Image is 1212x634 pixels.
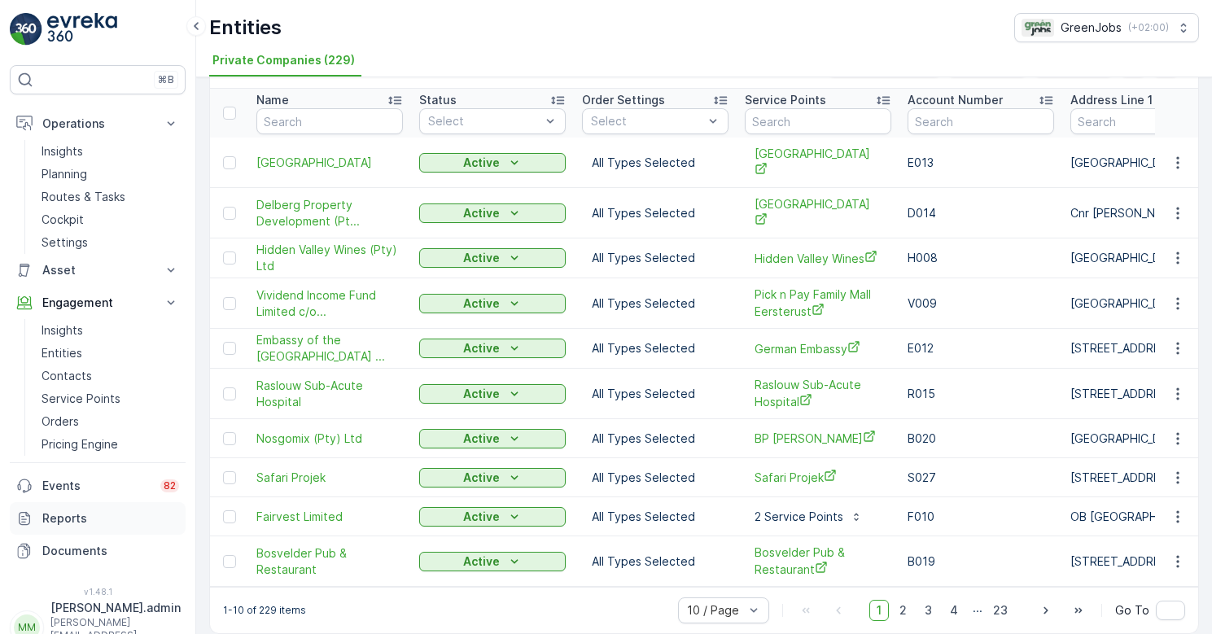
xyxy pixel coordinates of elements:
a: Pricing Engine [35,433,186,456]
input: Search [745,108,891,134]
a: Contacts [35,365,186,387]
td: E012 [899,329,1062,369]
button: Active [419,507,566,527]
a: Orders [35,410,186,433]
div: Toggle Row Selected [223,251,236,265]
span: [GEOGRAPHIC_DATA] [256,155,403,171]
a: BP Bara [755,430,882,447]
td: R015 [899,369,1062,419]
div: Toggle Row Selected [223,207,236,220]
div: Toggle Row Selected [223,297,236,310]
a: Raslouw Sub-Acute Hospital [755,377,882,410]
a: Reports [10,502,186,535]
a: Pick n Pay Family Mall Eersterust [755,286,882,320]
p: 1-10 of 229 items [223,604,306,617]
td: B020 [899,419,1062,458]
a: Safari Projek [256,470,403,486]
button: Operations [10,107,186,140]
a: Vividend Income Fund Limited c/o... [256,287,403,320]
a: Safari Projek [755,469,882,486]
a: Delberg Property Development (Pt... [256,197,403,230]
p: All Types Selected [592,386,719,402]
a: German Embassy [755,340,882,357]
a: Fairvest Limited [256,509,403,525]
span: BP [PERSON_NAME] [755,430,882,447]
button: Active [419,429,566,448]
td: F010 [899,497,1062,536]
p: Active [463,340,500,356]
span: [GEOGRAPHIC_DATA] [755,196,882,230]
p: All Types Selected [592,553,719,570]
p: Pricing Engine [42,436,118,453]
a: Raslouw Sub-Acute Hospital [256,378,403,410]
p: Active [463,155,500,171]
p: Select [428,113,540,129]
a: Hidden Valley Wines (Pty) Ltd [256,242,403,274]
p: Insights [42,143,83,160]
span: 2 [892,600,914,621]
p: All Types Selected [592,470,719,486]
a: Events82 [10,470,186,502]
p: Address Line 1 [1070,92,1153,108]
p: Order Settings [582,92,665,108]
div: Toggle Row Selected [223,471,236,484]
p: All Types Selected [592,295,719,312]
p: Planning [42,166,87,182]
a: Ellis Park [755,146,882,179]
p: Entities [42,345,82,361]
button: Active [419,339,566,358]
img: Green_Jobs_Logo.png [1022,19,1054,37]
img: logo_light-DOdMpM7g.png [47,13,117,46]
p: All Types Selected [592,340,719,356]
span: 23 [986,600,1015,621]
p: Status [419,92,457,108]
a: Nosgomix (Pty) Ltd [256,431,403,447]
p: Cockpit [42,212,84,228]
a: Insights [35,319,186,342]
p: Active [463,470,500,486]
p: Active [463,431,500,447]
a: Bosvelder Pub & Restaurant [256,545,403,578]
span: [GEOGRAPHIC_DATA] [755,146,882,179]
a: Embassy of the Federal Republic ... [256,332,403,365]
a: Entities [35,342,186,365]
p: [PERSON_NAME].admin [50,600,181,616]
button: 2 Service Points [745,504,873,530]
div: Toggle Row Selected [223,432,236,445]
a: Settings [35,231,186,254]
button: Active [419,248,566,268]
p: Active [463,553,500,570]
a: Cockpit [35,208,186,231]
button: Active [419,203,566,223]
p: ... [973,600,982,621]
p: Asset [42,262,153,278]
input: Search [256,108,403,134]
p: Contacts [42,368,92,384]
a: Hidden Valley Wines [755,250,882,267]
p: Entities [209,15,282,41]
p: GreenJobs [1061,20,1122,36]
a: Bosvelder Pub & Restaurant [755,544,882,578]
p: All Types Selected [592,250,719,266]
p: 2 Service Points [755,509,843,525]
p: Routes & Tasks [42,189,125,205]
td: H008 [899,238,1062,278]
p: Account Number [908,92,1003,108]
div: Toggle Row Selected [223,156,236,169]
span: 1 [869,600,889,621]
p: 82 [164,479,176,492]
a: Documents [10,535,186,567]
button: Active [419,552,566,571]
p: Events [42,478,151,494]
